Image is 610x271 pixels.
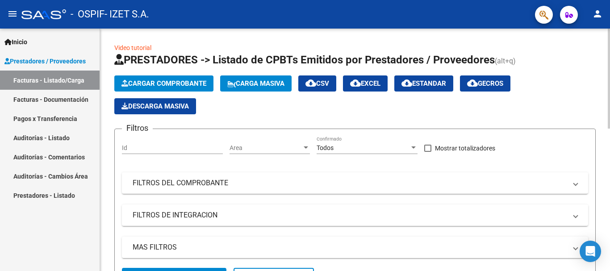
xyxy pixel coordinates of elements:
[467,78,478,88] mat-icon: cloud_download
[114,75,213,92] button: Cargar Comprobante
[121,102,189,110] span: Descarga Masiva
[230,144,302,152] span: Area
[122,122,153,134] h3: Filtros
[71,4,104,24] span: - OSPIF
[317,144,334,151] span: Todos
[114,98,196,114] button: Descarga Masiva
[220,75,292,92] button: Carga Masiva
[298,75,336,92] button: CSV
[305,79,329,88] span: CSV
[350,79,380,88] span: EXCEL
[121,79,206,88] span: Cargar Comprobante
[350,78,361,88] mat-icon: cloud_download
[227,79,284,88] span: Carga Masiva
[4,37,27,47] span: Inicio
[435,143,495,154] span: Mostrar totalizadores
[394,75,453,92] button: Estandar
[4,56,86,66] span: Prestadores / Proveedores
[133,242,567,252] mat-panel-title: MAS FILTROS
[580,241,601,262] div: Open Intercom Messenger
[104,4,149,24] span: - IZET S.A.
[122,237,588,258] mat-expansion-panel-header: MAS FILTROS
[401,78,412,88] mat-icon: cloud_download
[495,57,516,65] span: (alt+q)
[401,79,446,88] span: Estandar
[343,75,388,92] button: EXCEL
[592,8,603,19] mat-icon: person
[114,98,196,114] app-download-masive: Descarga masiva de comprobantes (adjuntos)
[133,210,567,220] mat-panel-title: FILTROS DE INTEGRACION
[305,78,316,88] mat-icon: cloud_download
[133,178,567,188] mat-panel-title: FILTROS DEL COMPROBANTE
[460,75,510,92] button: Gecros
[122,172,588,194] mat-expansion-panel-header: FILTROS DEL COMPROBANTE
[7,8,18,19] mat-icon: menu
[122,204,588,226] mat-expansion-panel-header: FILTROS DE INTEGRACION
[114,54,495,66] span: PRESTADORES -> Listado de CPBTs Emitidos por Prestadores / Proveedores
[114,44,151,51] a: Video tutorial
[467,79,503,88] span: Gecros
